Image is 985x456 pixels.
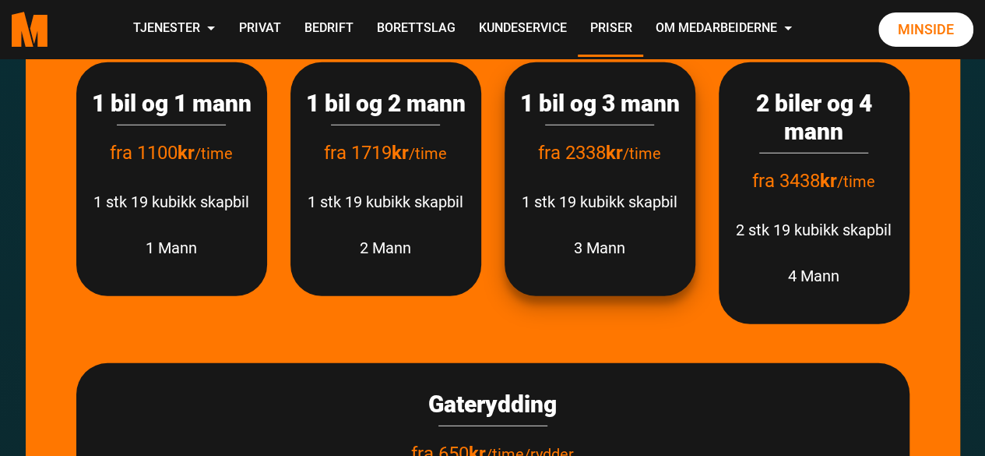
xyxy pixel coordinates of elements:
[623,144,661,163] span: /time
[538,142,623,164] span: fra 2338
[578,2,643,57] a: Priser
[306,189,466,215] p: 1 stk 19 kubikk skapbil
[752,170,837,192] span: fra 3438
[734,90,894,146] h3: 2 biler og 4 mann
[121,2,227,57] a: Tjenester
[306,235,466,261] p: 2 Mann
[837,172,875,191] span: /time
[110,142,195,164] span: fra 1100
[466,2,578,57] a: Kundeservice
[409,144,447,163] span: /time
[520,235,680,261] p: 3 Mann
[520,90,680,118] h3: 1 bil og 3 mann
[292,2,364,57] a: Bedrift
[364,2,466,57] a: Borettslag
[306,90,466,118] h3: 1 bil og 2 mann
[178,142,195,164] strong: kr
[520,189,680,215] p: 1 stk 19 kubikk skapbil
[92,235,252,261] p: 1 Mann
[734,263,894,289] p: 4 Mann
[92,391,894,419] h3: Gaterydding
[324,142,409,164] span: fra 1719
[92,90,252,118] h3: 1 bil og 1 mann
[606,142,623,164] strong: kr
[195,144,233,163] span: /time
[643,2,804,57] a: Om Medarbeiderne
[820,170,837,192] strong: kr
[92,189,252,215] p: 1 stk 19 kubikk skapbil
[878,12,973,47] a: Minside
[392,142,409,164] strong: kr
[227,2,292,57] a: Privat
[734,217,894,243] p: 2 stk 19 kubikk skapbil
